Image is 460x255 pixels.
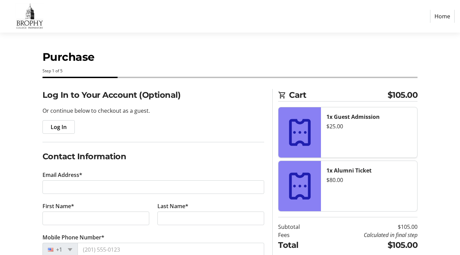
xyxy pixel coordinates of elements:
td: $105.00 [318,223,418,231]
span: Log In [51,123,67,131]
td: $105.00 [318,239,418,251]
button: Log In [42,120,75,134]
h2: Contact Information [42,150,265,163]
td: Fees [278,231,318,239]
h1: Purchase [42,49,418,65]
div: Step 1 of 5 [42,68,418,74]
strong: 1x Guest Admission [326,113,380,121]
label: First Name* [42,202,74,210]
p: Or continue below to checkout as a guest. [42,107,265,115]
span: $105.00 [388,89,418,101]
label: Mobile Phone Number* [42,233,104,241]
h2: Log In to Your Account (Optional) [42,89,265,101]
td: Subtotal [278,223,318,231]
td: Total [278,239,318,251]
div: $25.00 [326,122,412,130]
strong: 1x Alumni Ticket [326,167,372,174]
div: $80.00 [326,176,412,184]
label: Email Address* [42,171,82,179]
img: Brophy College Preparatory 's Logo [5,3,54,30]
label: Last Name* [157,202,188,210]
a: Home [430,10,455,23]
td: Calculated in final step [318,231,418,239]
span: Cart [289,89,388,101]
